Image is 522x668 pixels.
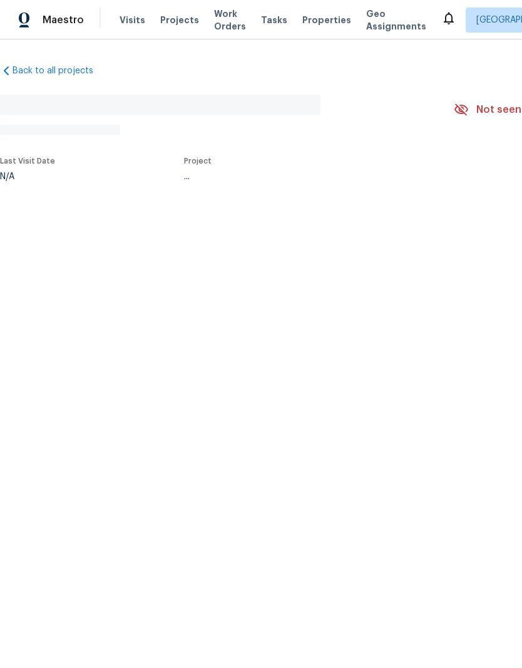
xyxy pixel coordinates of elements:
[366,8,426,33] span: Geo Assignments
[184,157,212,165] span: Project
[43,14,84,26] span: Maestro
[184,172,424,181] div: ...
[120,14,145,26] span: Visits
[160,14,199,26] span: Projects
[214,8,246,33] span: Work Orders
[261,16,287,24] span: Tasks
[302,14,351,26] span: Properties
